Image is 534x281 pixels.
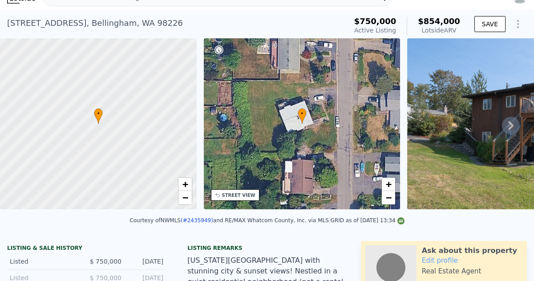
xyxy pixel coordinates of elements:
span: • [94,110,103,118]
div: • [94,108,103,124]
div: Lotside ARV [418,26,460,35]
span: − [182,192,188,203]
a: Zoom in [178,178,192,191]
div: Courtesy of NWMLS and RE/MAX Whatcom County, Inc. via MLS GRID as of [DATE] 13:34 [129,217,404,224]
button: Show Options [509,15,527,33]
div: [DATE] [129,257,163,266]
span: $ 750,000 [90,258,121,265]
a: Zoom out [382,191,395,204]
div: Ask about this property [422,245,517,256]
a: Edit profile [422,257,458,265]
div: STREET VIEW [222,192,255,199]
span: • [298,110,307,118]
img: NWMLS Logo [397,217,405,224]
span: + [386,179,392,190]
div: LISTING & SALE HISTORY [7,244,166,253]
div: Real Estate Agent [422,267,481,276]
a: (#2435949) [181,217,213,224]
div: Listing remarks [187,244,346,252]
a: Zoom out [178,191,192,204]
a: Zoom in [382,178,395,191]
div: [STREET_ADDRESS] , Bellingham , WA 98226 [7,17,183,29]
span: + [182,179,188,190]
span: − [386,192,392,203]
span: $854,000 [418,16,460,26]
span: Active Listing [354,27,396,34]
div: • [298,108,307,124]
span: $750,000 [354,16,396,26]
button: SAVE [474,16,506,32]
div: Listed [10,257,80,266]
